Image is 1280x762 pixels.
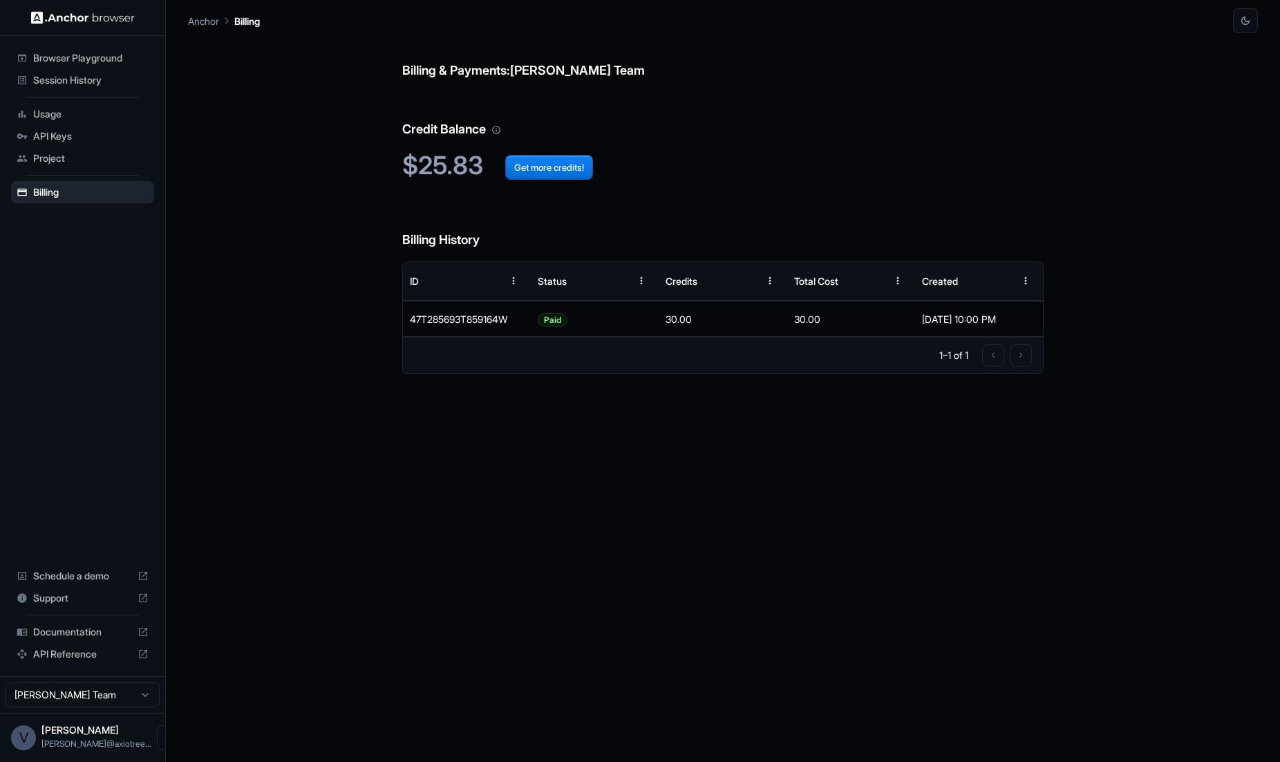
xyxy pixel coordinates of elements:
[11,69,154,91] div: Session History
[410,275,419,287] div: ID
[31,11,135,24] img: Anchor Logo
[403,301,531,337] div: 47T285693T859164W
[402,92,1044,140] h6: Credit Balance
[538,302,567,337] span: Paid
[11,181,154,203] div: Billing
[939,349,968,362] p: 1–1 of 1
[629,268,654,293] button: Menu
[922,275,958,287] div: Created
[505,155,593,180] button: Get more credits!
[11,147,154,169] div: Project
[11,47,154,69] div: Browser Playground
[538,275,567,287] div: Status
[885,268,910,293] button: Menu
[402,33,1044,81] h6: Billing & Payments: [PERSON_NAME] Team
[787,301,915,337] div: 30.00
[860,268,885,293] button: Sort
[476,268,501,293] button: Sort
[501,268,526,293] button: Menu
[33,591,132,605] span: Support
[11,103,154,125] div: Usage
[33,647,132,661] span: API Reference
[922,301,1036,337] div: [DATE] 10:00 PM
[33,73,149,87] span: Session History
[666,275,697,287] div: Credits
[33,129,149,143] span: API Keys
[794,275,838,287] div: Total Cost
[11,643,154,665] div: API Reference
[733,268,757,293] button: Sort
[33,151,149,165] span: Project
[11,725,36,750] div: V
[41,724,119,736] span: Vipin Tanna
[491,125,501,135] svg: Your credit balance will be consumed as you use the API. Visit the usage page to view a breakdown...
[188,13,260,28] nav: breadcrumb
[11,125,154,147] div: API Keys
[234,14,260,28] p: Billing
[33,185,149,199] span: Billing
[33,569,132,583] span: Schedule a demo
[33,51,149,65] span: Browser Playground
[402,203,1044,250] h6: Billing History
[11,565,154,587] div: Schedule a demo
[757,268,782,293] button: Menu
[33,107,149,121] span: Usage
[188,14,219,28] p: Anchor
[33,625,132,639] span: Documentation
[41,738,151,749] span: vipin@axiotree.com
[1013,268,1038,293] button: Menu
[659,301,787,337] div: 30.00
[11,621,154,643] div: Documentation
[11,587,154,609] div: Support
[157,725,182,750] button: Open menu
[402,151,1044,180] h2: $25.83
[604,268,629,293] button: Sort
[988,268,1013,293] button: Sort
